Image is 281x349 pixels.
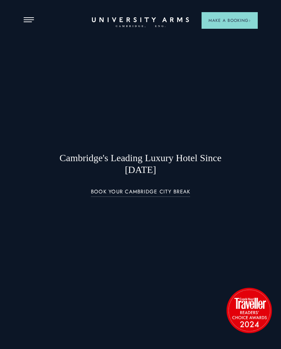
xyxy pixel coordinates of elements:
[24,17,34,23] button: Open Menu
[91,189,190,197] a: BOOK YOUR CAMBRIDGE CITY BREAK
[248,19,251,22] img: Arrow icon
[202,12,258,29] button: Make a BookingArrow icon
[208,17,251,24] span: Make a Booking
[47,152,234,176] h1: Cambridge's Leading Luxury Hotel Since [DATE]
[223,284,275,336] img: image-2524eff8f0c5d55edbf694693304c4387916dea5-1501x1501-png
[92,17,189,28] a: Home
